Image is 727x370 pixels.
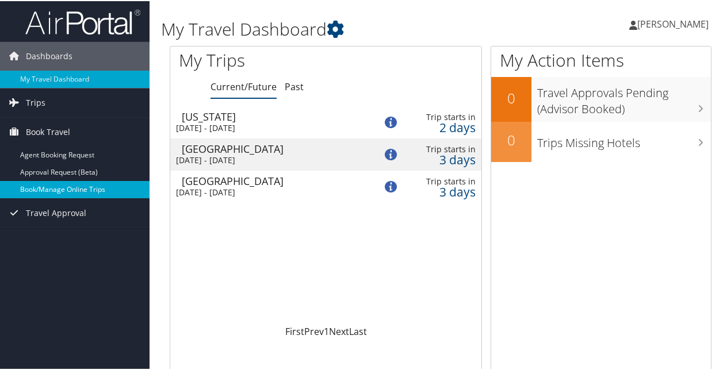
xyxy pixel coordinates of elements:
a: [PERSON_NAME] [629,6,720,40]
h1: My Trips [179,47,343,71]
div: [DATE] - [DATE] [176,154,358,164]
div: [GEOGRAPHIC_DATA] [182,142,364,153]
a: Past [285,79,304,92]
a: Next [329,324,349,337]
div: [DATE] - [DATE] [176,122,358,132]
h1: My Travel Dashboard [161,16,534,40]
h3: Travel Approvals Pending (Advisor Booked) [537,78,711,116]
h3: Trips Missing Hotels [537,128,711,150]
div: Trip starts in [408,111,476,121]
div: 3 days [408,186,476,196]
span: Dashboards [26,41,72,70]
a: Current/Future [211,79,277,92]
div: [DATE] - [DATE] [176,186,358,196]
div: 2 days [408,121,476,132]
a: Prev [304,324,324,337]
span: Trips [26,87,45,116]
div: 3 days [408,153,476,164]
a: First [285,324,304,337]
span: [PERSON_NAME] [637,17,709,29]
div: Trip starts in [408,175,476,186]
a: 0Travel Approvals Pending (Advisor Booked) [491,76,711,120]
div: [US_STATE] [182,110,364,121]
div: [GEOGRAPHIC_DATA] [182,175,364,185]
a: 1 [324,324,329,337]
h2: 0 [491,129,531,149]
span: Travel Approval [26,198,86,226]
div: Trip starts in [408,143,476,153]
h2: 0 [491,87,531,107]
img: alert-flat-solid-info.png [385,148,396,159]
a: Last [349,324,367,337]
span: Book Travel [26,117,70,145]
img: alert-flat-solid-info.png [385,115,396,127]
h1: My Action Items [491,47,711,71]
img: airportal-logo.png [25,7,140,34]
a: 0Trips Missing Hotels [491,121,711,161]
img: alert-flat-solid-info.png [385,180,396,191]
